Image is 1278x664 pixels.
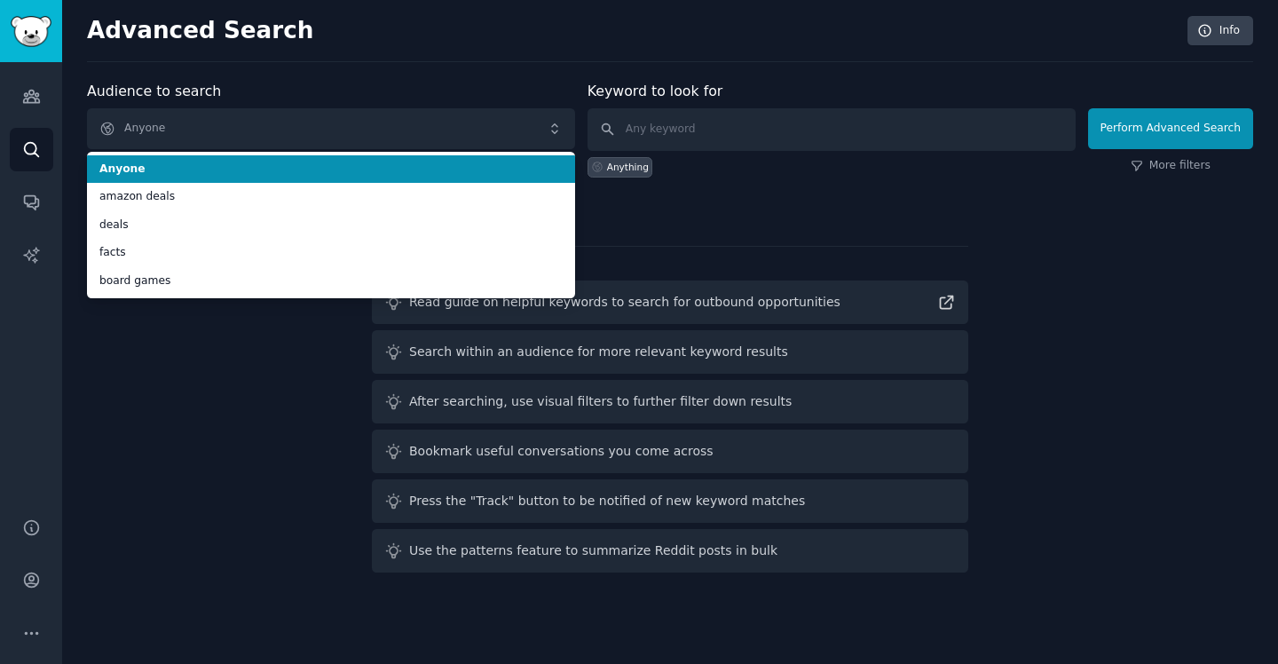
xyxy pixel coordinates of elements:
[588,108,1076,151] input: Any keyword
[99,162,563,178] span: Anyone
[1187,16,1253,46] a: Info
[87,83,221,99] label: Audience to search
[99,189,563,205] span: amazon deals
[409,442,714,461] div: Bookmark useful conversations you come across
[409,293,840,312] div: Read guide on helpful keywords to search for outbound opportunities
[1088,108,1253,149] button: Perform Advanced Search
[409,392,792,411] div: After searching, use visual filters to further filter down results
[1131,158,1211,174] a: More filters
[99,273,563,289] span: board games
[87,108,575,149] button: Anyone
[588,83,723,99] label: Keyword to look for
[607,161,649,173] div: Anything
[409,492,805,510] div: Press the "Track" button to be notified of new keyword matches
[11,16,51,47] img: GummySearch logo
[409,343,788,361] div: Search within an audience for more relevant keyword results
[409,541,777,560] div: Use the patterns feature to summarize Reddit posts in bulk
[99,245,563,261] span: facts
[87,17,1178,45] h2: Advanced Search
[99,217,563,233] span: deals
[87,152,575,298] ul: Anyone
